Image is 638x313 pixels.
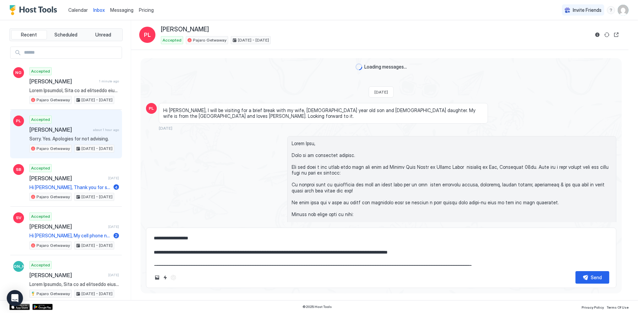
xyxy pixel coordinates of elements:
[110,6,133,14] a: Messaging
[115,185,118,190] span: 4
[29,78,96,85] span: [PERSON_NAME]
[607,305,629,309] span: Terms Of Use
[9,304,30,310] a: App Store
[582,303,604,310] a: Privacy Policy
[29,184,111,190] span: Hi [PERSON_NAME], Thank you for staying at [GEOGRAPHIC_DATA][PERSON_NAME] and for being such grea...
[238,37,269,43] span: [DATE] - [DATE]
[115,233,118,238] span: 2
[108,225,119,229] span: [DATE]
[29,175,105,182] span: [PERSON_NAME]
[21,32,37,38] span: Recent
[607,303,629,310] a: Terms Of Use
[163,107,484,119] span: Hi [PERSON_NAME], I will be visiting for a brief break with my wife, [DEMOGRAPHIC_DATA] year old ...
[108,176,119,180] span: [DATE]
[36,146,70,152] span: Pajaro Getwaway
[81,146,113,152] span: [DATE] - [DATE]
[68,6,88,14] a: Calendar
[95,32,111,38] span: Unread
[16,118,21,124] span: PL
[612,31,620,39] button: Open reservation
[93,7,105,13] span: Inbox
[29,233,111,239] span: Hi [PERSON_NAME], My cell phone number is [PHONE_NUMBER]. I’ll check my profile and try to add my...
[21,47,122,58] input: Input Field
[93,128,119,132] span: about 1 hour ago
[575,271,609,284] button: Send
[7,290,23,306] div: Open Intercom Messenger
[374,89,388,95] span: [DATE]
[603,31,611,39] button: Sync reservation
[618,5,629,16] div: User profile
[29,281,119,287] span: Lorem Ipsumdo, Sita co ad elitseddo eiusmod. Tem inc utla e dol magna aliq enim adm veni qu Nostr...
[9,28,123,41] div: tab-group
[36,194,70,200] span: Pajaro Getwaway
[2,263,35,269] span: [PERSON_NAME]
[81,291,113,297] span: [DATE] - [DATE]
[161,26,209,33] span: [PERSON_NAME]
[85,30,121,40] button: Unread
[29,136,119,142] span: Sorry. Yes. Apologies for not advising.
[161,273,169,282] button: Quick reply
[607,6,615,14] div: menu
[29,223,105,230] span: [PERSON_NAME]
[16,70,22,76] span: NG
[36,97,70,103] span: Pajaro Getwaway
[36,242,70,249] span: Pajaro Getwaway
[163,37,181,43] span: Accepted
[31,165,50,171] span: Accepted
[364,64,407,70] span: Loading messages...
[68,7,88,13] span: Calendar
[110,7,133,13] span: Messaging
[48,30,84,40] button: Scheduled
[36,291,70,297] span: Pajaro Getwaway
[16,215,21,221] span: SV
[9,5,60,15] a: Host Tools Logo
[302,305,332,309] span: © 2025 Host Tools
[29,87,119,94] span: Lorem Ipsumdol, Sita co ad elitseddo eiusmod. Tem inc utla e dol magna aliq enim adm veni qu Nost...
[29,126,90,133] span: [PERSON_NAME]
[81,242,113,249] span: [DATE] - [DATE]
[81,194,113,200] span: [DATE] - [DATE]
[93,6,105,14] a: Inbox
[55,32,78,38] span: Scheduled
[573,7,602,13] span: Invite Friends
[32,304,53,310] a: Google Play Store
[144,31,151,39] span: PL
[31,213,50,219] span: Accepted
[31,262,50,268] span: Accepted
[159,126,172,131] span: [DATE]
[355,63,362,70] div: loading
[591,274,602,281] div: Send
[149,105,154,111] span: PL
[29,272,105,279] span: [PERSON_NAME]
[108,273,119,277] span: [DATE]
[81,97,113,103] span: [DATE] - [DATE]
[153,273,161,282] button: Upload image
[11,30,47,40] button: Recent
[593,31,602,39] button: Reservation information
[31,68,50,74] span: Accepted
[582,305,604,309] span: Privacy Policy
[193,37,226,43] span: Pajaro Getwaway
[16,166,21,173] span: SB
[99,79,119,83] span: 1 minute ago
[31,116,50,123] span: Accepted
[139,7,154,13] span: Pricing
